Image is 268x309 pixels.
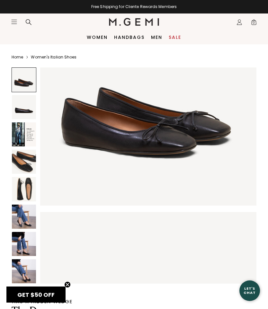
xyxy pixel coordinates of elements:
[6,287,66,303] div: GET $50 OFFClose teaser
[12,232,36,256] img: The Danza
[17,291,55,299] span: GET $50 OFF
[12,122,36,146] img: The Danza
[239,287,260,295] div: Let's Chat
[31,55,76,60] a: Women's Italian Shoes
[114,35,145,40] a: Handbags
[169,35,181,40] a: Sale
[11,19,17,25] button: Open site menu
[12,150,36,174] img: The Danza
[12,55,23,60] a: Home
[12,259,36,283] img: The Danza
[12,95,36,119] img: The Danza
[64,281,71,288] button: Close teaser
[251,20,257,27] span: 0
[151,35,162,40] a: Men
[87,35,108,40] a: Women
[12,299,146,304] div: Has A Hidden Wedge
[12,205,36,229] img: The Danza
[109,18,159,26] img: M.Gemi
[12,177,36,201] img: The Danza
